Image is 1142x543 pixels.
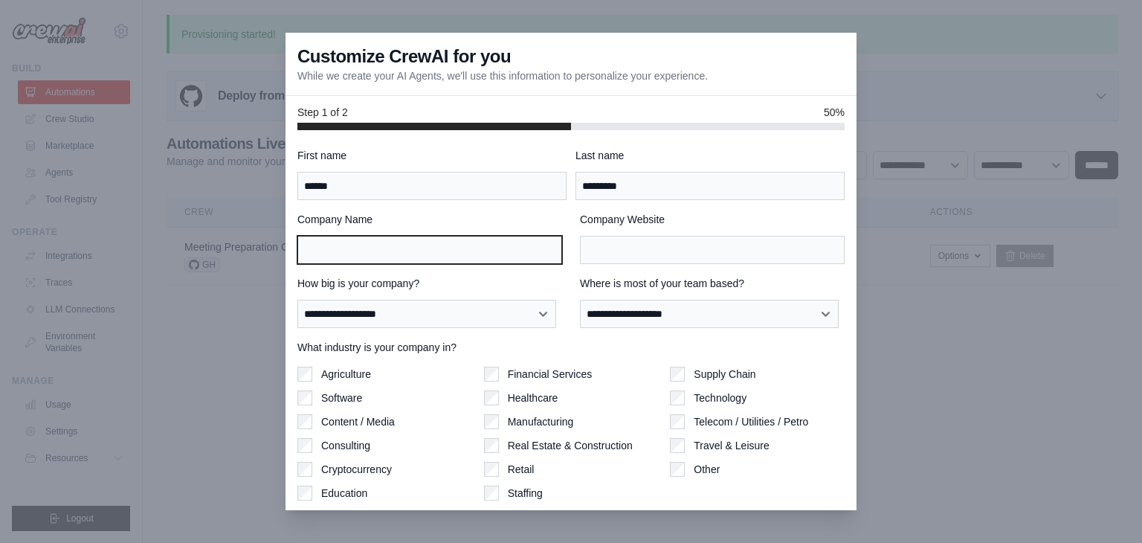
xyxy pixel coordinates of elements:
label: First name [297,148,567,163]
label: How big is your company? [297,276,562,291]
label: Consulting [321,438,370,453]
label: Content / Media [321,414,395,429]
label: Real Estate & Construction [508,438,633,453]
label: Financial Services [508,367,593,382]
label: Education [321,486,367,501]
label: Technology [694,391,746,405]
label: Staffing [508,486,543,501]
label: Agriculture [321,367,371,382]
h3: Customize CrewAI for you [297,45,511,68]
label: Last name [575,148,845,163]
label: What industry is your company in? [297,340,845,355]
p: While we create your AI Agents, we'll use this information to personalize your experience. [297,68,708,83]
label: Cryptocurrency [321,462,392,477]
label: Healthcare [508,391,558,405]
label: Company Name [297,212,562,227]
label: Manufacturing [508,414,574,429]
label: Retail [508,462,535,477]
span: 50% [824,105,845,120]
label: Software [321,391,362,405]
label: Telecom / Utilities / Petro [694,414,808,429]
label: Supply Chain [694,367,755,382]
span: Step 1 of 2 [297,105,348,120]
label: Other [694,462,720,477]
label: Where is most of your team based? [580,276,845,291]
label: Company Website [580,212,845,227]
label: Travel & Leisure [694,438,769,453]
